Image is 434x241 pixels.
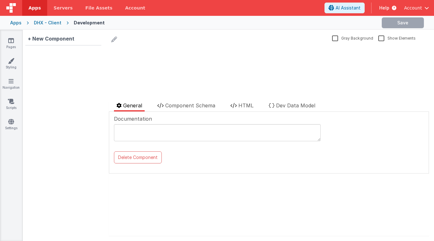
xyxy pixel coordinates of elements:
[378,35,416,41] label: Show Elements
[53,5,72,11] span: Servers
[379,5,389,11] span: Help
[34,20,61,26] div: DHX - Client
[276,102,315,109] span: Dev Data Model
[324,3,365,13] button: AI Assistant
[336,5,361,11] span: AI Assistant
[10,20,22,26] div: Apps
[382,17,424,28] button: Save
[238,102,254,109] span: HTML
[404,5,429,11] button: Account
[74,20,105,26] div: Development
[25,32,77,45] div: + New Component
[85,5,113,11] span: File Assets
[28,5,41,11] span: Apps
[114,151,162,163] button: Delete Component
[114,115,152,123] span: Documentation
[332,35,373,41] label: Gray Background
[404,5,422,11] span: Account
[123,102,142,109] span: General
[165,102,215,109] span: Component Schema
